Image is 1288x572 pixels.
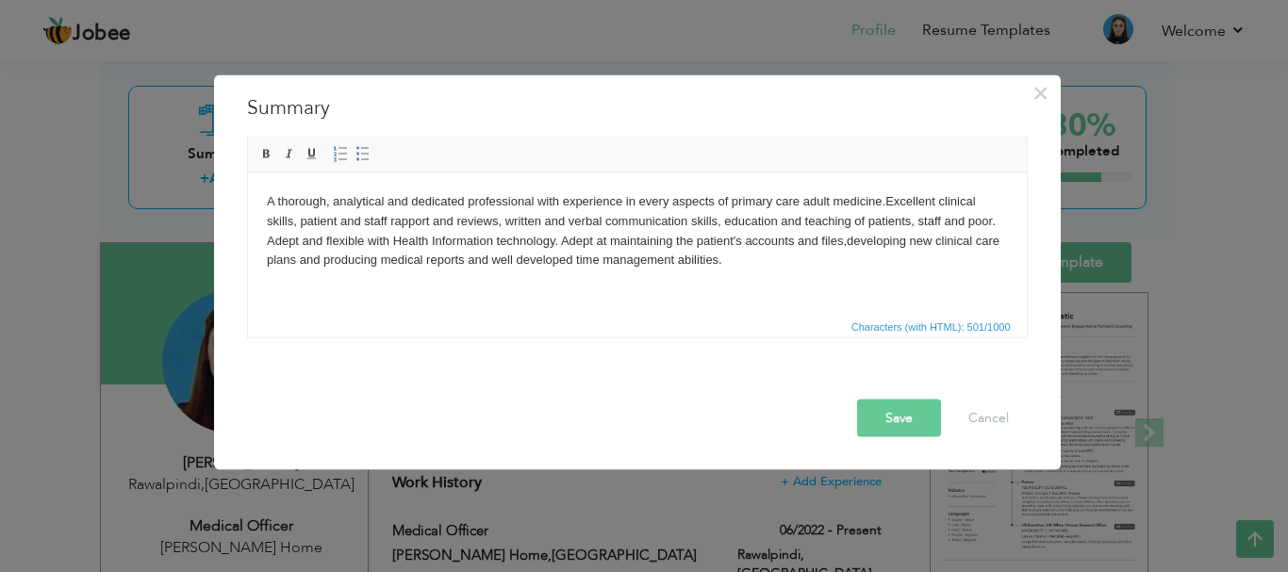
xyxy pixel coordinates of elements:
[248,172,1027,314] iframe: Rich Text Editor, summaryEditor
[353,143,373,164] a: Insert/Remove Bulleted List
[279,143,300,164] a: Italic
[848,318,1016,335] div: Statistics
[1032,75,1049,109] span: ×
[256,143,277,164] a: Bold
[247,93,1028,122] h3: Summary
[949,399,1028,436] button: Cancel
[848,318,1015,335] span: Characters (with HTML): 501/1000
[1026,77,1056,107] button: Close
[330,143,351,164] a: Insert/Remove Numbered List
[857,399,941,436] button: Save
[302,143,322,164] a: Underline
